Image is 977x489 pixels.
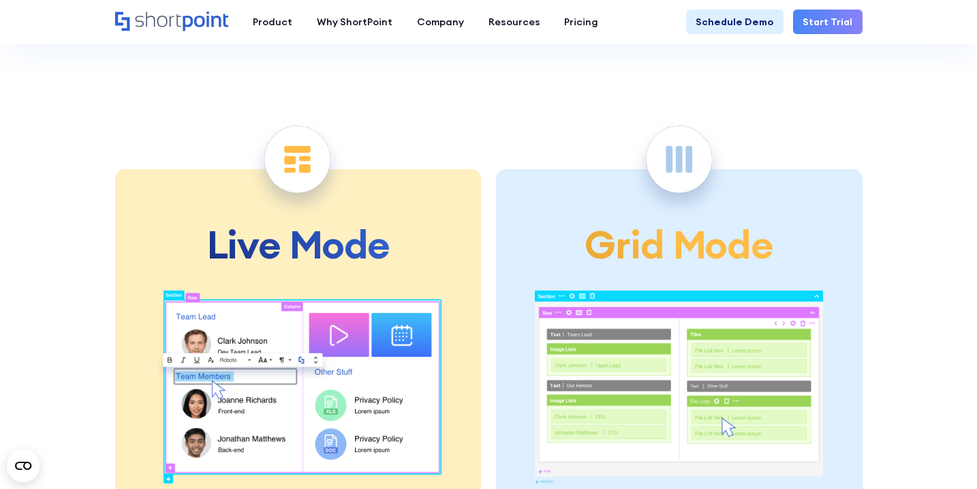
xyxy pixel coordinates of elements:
[241,10,305,34] a: Product
[476,10,553,34] a: Resources
[793,10,863,34] a: Start Trial
[732,331,977,489] iframe: Chat Widget
[305,10,405,34] a: Why ShortPoint
[535,223,823,266] div: Grid Mode
[564,15,598,30] div: Pricing
[253,15,292,30] div: Product
[488,15,540,30] div: Resources
[115,12,229,33] a: Home
[686,10,784,34] a: Schedule Demo
[405,10,476,34] a: Company
[154,223,442,266] div: Live Mode
[317,15,392,30] div: Why ShortPoint
[417,15,464,30] div: Company
[7,449,40,482] button: Open CMP widget
[552,10,610,34] a: Pricing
